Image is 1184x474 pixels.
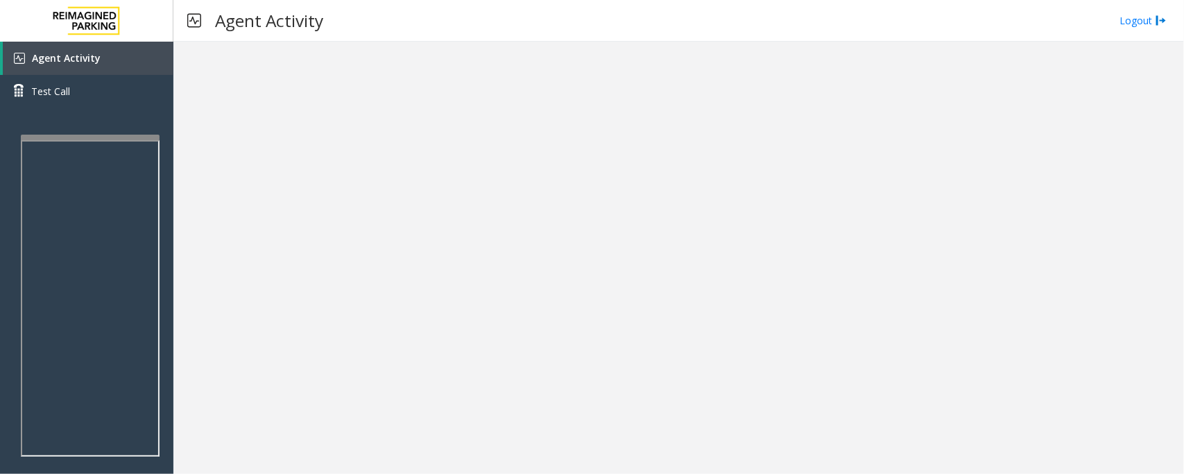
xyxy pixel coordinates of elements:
img: pageIcon [187,3,201,37]
a: Agent Activity [3,42,173,75]
img: 'icon' [14,53,25,64]
h3: Agent Activity [208,3,330,37]
span: Agent Activity [32,51,101,65]
a: Logout [1119,13,1167,28]
img: logout [1156,13,1167,28]
span: Test Call [31,84,70,99]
